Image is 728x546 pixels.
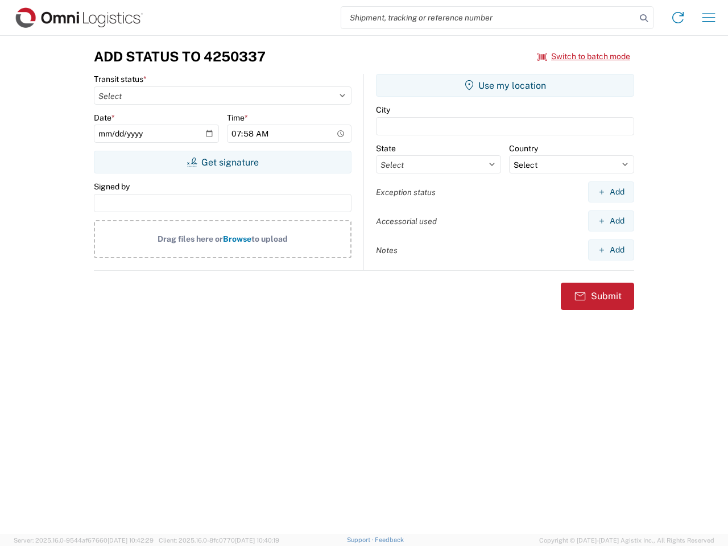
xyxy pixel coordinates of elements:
[376,74,634,97] button: Use my location
[537,47,630,66] button: Switch to batch mode
[341,7,636,28] input: Shipment, tracking or reference number
[251,234,288,243] span: to upload
[223,234,251,243] span: Browse
[376,187,436,197] label: Exception status
[227,113,248,123] label: Time
[94,151,351,173] button: Get signature
[94,113,115,123] label: Date
[376,216,437,226] label: Accessorial used
[347,536,375,543] a: Support
[376,143,396,154] label: State
[376,245,398,255] label: Notes
[159,537,279,544] span: Client: 2025.16.0-8fc0770
[158,234,223,243] span: Drag files here or
[14,537,154,544] span: Server: 2025.16.0-9544af67660
[509,143,538,154] label: Country
[235,537,279,544] span: [DATE] 10:40:19
[94,74,147,84] label: Transit status
[94,181,130,192] label: Signed by
[539,535,714,545] span: Copyright © [DATE]-[DATE] Agistix Inc., All Rights Reserved
[561,283,634,310] button: Submit
[588,210,634,231] button: Add
[94,48,266,65] h3: Add Status to 4250337
[588,239,634,260] button: Add
[375,536,404,543] a: Feedback
[107,537,154,544] span: [DATE] 10:42:29
[588,181,634,202] button: Add
[376,105,390,115] label: City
